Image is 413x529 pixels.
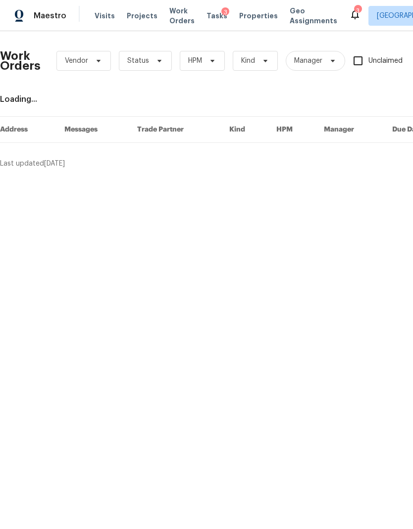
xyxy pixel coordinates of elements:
[316,117,384,143] th: Manager
[44,160,65,167] span: [DATE]
[127,56,149,66] span: Status
[239,11,278,21] span: Properties
[368,56,403,66] span: Unclaimed
[354,6,361,16] div: 3
[268,117,316,143] th: HPM
[95,11,115,21] span: Visits
[294,56,322,66] span: Manager
[34,11,66,21] span: Maestro
[221,7,229,17] div: 3
[206,12,227,19] span: Tasks
[169,6,195,26] span: Work Orders
[129,117,222,143] th: Trade Partner
[65,56,88,66] span: Vendor
[188,56,202,66] span: HPM
[221,117,268,143] th: Kind
[290,6,337,26] span: Geo Assignments
[241,56,255,66] span: Kind
[56,117,129,143] th: Messages
[127,11,157,21] span: Projects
